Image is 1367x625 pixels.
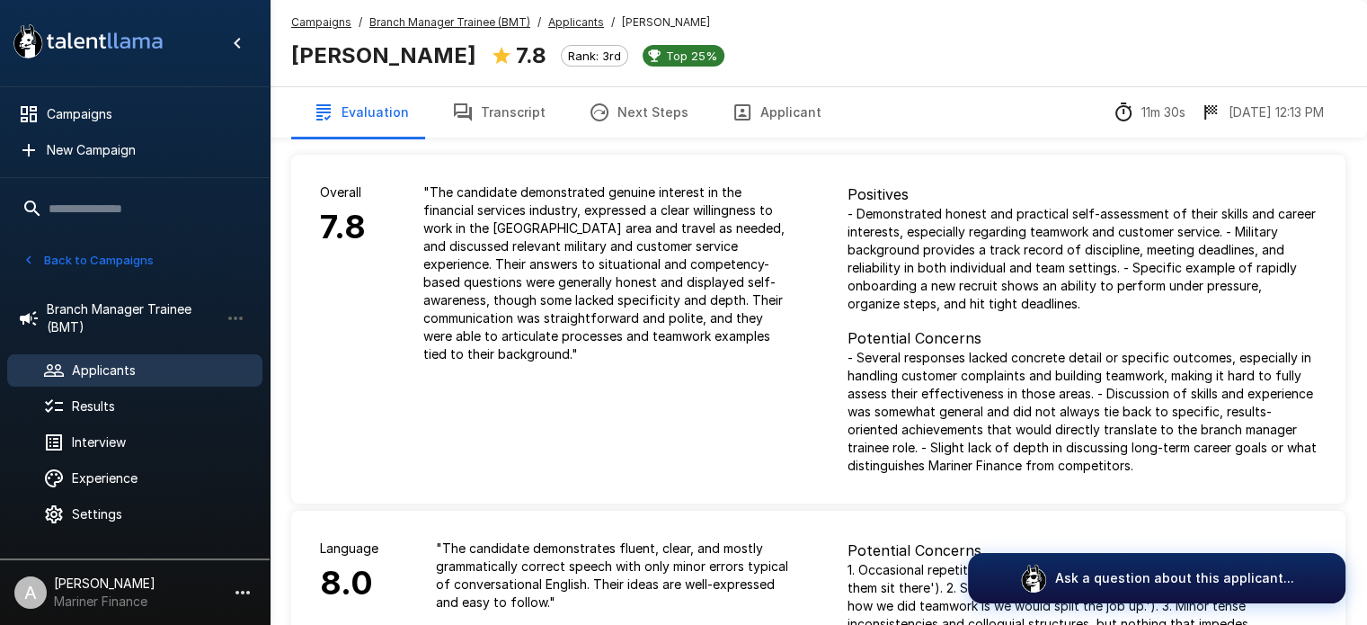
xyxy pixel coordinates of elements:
div: The date and time when the interview was completed [1200,102,1324,123]
button: Next Steps [567,87,710,138]
u: Campaigns [291,15,351,29]
p: 11m 30s [1141,103,1185,121]
b: 7.8 [516,42,546,68]
span: Rank: 3rd [562,49,627,63]
p: Language [320,540,378,558]
p: - Demonstrated honest and practical self-assessment of their skills and career interests, especia... [848,205,1318,313]
div: The time between starting and completing the interview [1113,102,1185,123]
b: [PERSON_NAME] [291,42,476,68]
span: / [611,13,615,31]
p: - Several responses lacked concrete detail or specific outcomes, especially in handling customer ... [848,349,1318,475]
p: Ask a question about this applicant... [1055,569,1294,587]
span: / [537,13,541,31]
u: Applicants [548,15,604,29]
span: Top 25% [659,49,724,63]
p: Potential Concerns [848,327,1318,349]
span: / [359,13,362,31]
p: Overall [320,183,366,201]
p: Potential Concerns [848,540,1318,561]
button: Transcript [431,87,567,138]
p: " The candidate demonstrated genuine interest in the financial services industry, expressed a cle... [423,183,790,363]
p: " The candidate demonstrates fluent, clear, and mostly grammatically correct speech with only min... [436,540,790,612]
h6: 8.0 [320,558,378,610]
u: Branch Manager Trainee (BMT) [369,15,530,29]
button: Applicant [710,87,843,138]
p: [DATE] 12:13 PM [1229,103,1324,121]
p: Positives [848,183,1318,205]
h6: 7.8 [320,201,366,254]
img: logo_glasses@2x.png [1019,564,1048,593]
button: Evaluation [291,87,431,138]
span: [PERSON_NAME] [622,13,710,31]
button: Ask a question about this applicant... [968,553,1345,603]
